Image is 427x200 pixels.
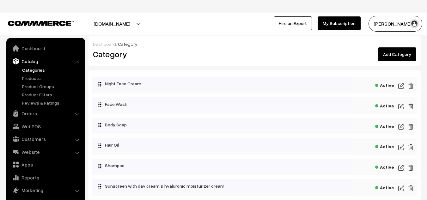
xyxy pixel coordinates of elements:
img: edit [408,123,414,130]
img: drag [98,163,102,168]
img: edit [398,143,404,151]
a: Product Filters [21,91,83,98]
span: Active [375,81,394,88]
a: Reports [8,172,83,183]
a: Hire an Expert [274,16,312,30]
a: My Subscription [318,16,361,30]
a: Reviews & Ratings [21,100,83,106]
a: Orders [8,108,83,119]
div: Face Wash [92,97,352,111]
img: COMMMERCE [8,21,74,26]
span: Active [375,162,394,170]
a: COMMMERCE [8,19,63,27]
img: drag [98,184,102,189]
img: edit [398,103,404,110]
span: Active [375,101,394,109]
div: Night Face Cream [92,77,352,91]
img: edit [408,103,414,110]
h2: Category [93,49,250,59]
a: Dashboard [8,43,83,54]
span: Active [375,142,394,150]
span: Active [375,183,394,191]
a: Categories [21,67,83,73]
div: Hair Oil [92,138,352,152]
a: Products [21,75,83,82]
a: Product Groups [21,83,83,90]
a: Add Category [378,47,416,61]
a: Dashboard [93,41,116,47]
div: / [93,41,416,47]
img: edit [408,82,414,90]
button: [PERSON_NAME]… [369,16,422,32]
img: edit [398,164,404,172]
img: edit [408,164,414,172]
a: Website [8,146,83,158]
img: edit [398,123,404,130]
img: edit [398,185,404,192]
button: [DOMAIN_NAME] [71,16,152,32]
div: Body Soap [92,118,352,132]
div: Sunscreen with day cream & hyaluronic moisturizer cream [92,179,352,193]
a: Catalog [8,56,83,67]
img: user [410,19,419,28]
img: edit [398,82,404,90]
img: drag [98,123,102,128]
img: drag [98,102,102,107]
span: Active [375,122,394,130]
img: drag [98,143,102,148]
a: Apps [8,159,83,170]
img: edit [408,185,414,192]
img: drag [98,82,102,87]
a: Customers [8,133,83,145]
img: edit [408,143,414,151]
span: Category [118,41,137,47]
a: WebPOS [8,121,83,132]
div: Shampoo [92,159,352,173]
a: Marketing [8,185,83,196]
